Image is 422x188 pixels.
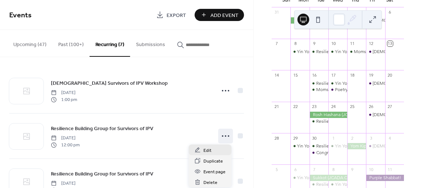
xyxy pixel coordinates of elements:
div: 2 [312,10,317,15]
span: Export [167,11,186,19]
span: [DATE] [51,90,77,96]
div: Resilience Building Group for Survivors of IPV [316,49,406,55]
div: Sukkot (JCADA Closed) [310,175,348,181]
a: [DEMOGRAPHIC_DATA] Survivors of IPV Workshop [51,79,168,87]
div: 11 [349,41,355,46]
div: 8 [293,41,298,46]
div: 10 [331,41,336,46]
div: Yin Yoga Group for Survivors of IPV [290,143,309,149]
div: 26 [368,104,374,109]
div: Moms dealing with IPV Workshop [347,49,366,55]
div: Resilience Building Group for Survivors of IPV [310,49,328,55]
div: 4 [387,135,393,141]
div: 3 [331,10,336,15]
span: Events [9,8,32,22]
div: Purple Shabbat! [366,175,404,181]
button: Add Event [195,9,244,21]
div: 10 [368,167,374,172]
div: 9 [312,41,317,46]
div: Yin Yoga Group for Survivors of IPV [328,181,347,188]
div: LGBTQIA+ Survivors of IPV Workshop [366,80,385,87]
div: 3 [368,135,374,141]
div: Resilience Building Group for Survivors of IPV [310,143,328,149]
a: Resilience Building Group for Survivors of IPV [51,124,153,133]
div: Yom Kippur (JCADA Closed) [347,143,366,149]
div: 11 [387,167,393,172]
span: 1:00 pm [51,96,77,103]
div: Resilience Building Group for Survivors of IPV [316,118,406,125]
div: 6 [293,167,298,172]
div: Resilience Building Group for Survivors of IPV [316,80,406,87]
span: Edit [203,147,212,154]
a: Resilience Building Group for Survivors of IPV [51,170,153,178]
div: 24 [331,104,336,109]
div: Yin Yoga Group for Survivors of IPV [335,143,404,149]
button: Recurring (7) [90,30,130,57]
div: 22 [293,104,298,109]
div: Moms dealing with IPV Workshop [354,49,419,55]
div: 15 [293,72,298,78]
div: Congregation Beth El- Thrive MS 1 [310,150,328,156]
div: Yin Yoga Group for Survivors of IPV [328,80,347,87]
div: Resilience Building Group for Survivors of IPV [310,181,328,188]
div: 30 [312,135,317,141]
div: 28 [274,135,279,141]
div: 31 [274,10,279,15]
div: 18 [349,72,355,78]
div: Yin Yoga Group for Survivors of IPV [290,175,309,181]
div: 21 [274,104,279,109]
div: 23 [312,104,317,109]
div: Yin Yoga Group for Survivors of IPV [328,143,347,149]
span: Event page [203,168,226,176]
div: 19 [368,72,374,78]
span: [DATE] [51,180,77,187]
div: Yin Yoga Group for Survivors of IPV [297,175,366,181]
button: Submissions [130,30,171,56]
div: 13 [387,41,393,46]
div: LGBTQIA+ Survivors of IPV Workshop [366,49,385,55]
div: 4 [349,10,355,15]
div: Yin Yoga Group for Survivors of IPV [297,143,366,149]
div: 12 [368,41,374,46]
div: 29 [293,135,298,141]
div: 6 [387,10,393,15]
div: 1 [331,135,336,141]
button: Past (100+) [52,30,90,56]
span: Delete [203,179,217,187]
div: Yin Yoga Group for Survivors of IPV [328,49,347,55]
div: 25 [349,104,355,109]
div: 1 [293,10,298,15]
div: Yin Yoga Group for Survivors of IPV [297,49,366,55]
div: Yin Yoga Group for Survivors of IPV [335,181,404,188]
div: Moms dealing with IPV Workshop [316,87,382,93]
div: Congregation [PERSON_NAME] El- Thrive MS 1 [316,150,410,156]
div: Resilience Building Group for Survivors of IPV [316,181,406,188]
span: [DATE] [51,135,80,142]
span: Add Event [210,11,238,19]
div: Yin Yoga Group for Survivors of IPV [290,49,309,55]
div: 9 [349,167,355,172]
div: Moms dealing with IPV Workshop [310,87,328,93]
span: Resilience Building Group for Survivors of IPV [51,125,153,133]
div: Poetry Workshop [328,87,347,93]
div: Yin Yoga Group for Survivors of IPV [335,49,404,55]
div: Yin Yoga Group for Survivors of IPV [335,80,404,87]
div: 14 [274,72,279,78]
div: Poetry Workshop [335,87,369,93]
div: 5 [274,167,279,172]
div: Resilience Building Group for Survivors of IPV [310,80,328,87]
div: 20 [387,72,393,78]
span: [DEMOGRAPHIC_DATA] Survivors of IPV Workshop [51,80,168,87]
div: 2 [349,135,355,141]
div: 27 [387,104,393,109]
a: Export [151,9,192,21]
div: 17 [331,72,336,78]
div: LGBTQIA+ Survivors of IPV Workshop [366,143,385,149]
div: 5 [368,10,374,15]
div: Resilience Building Group for Survivors of IPV [316,143,406,149]
span: Duplicate [203,157,223,165]
button: Upcoming (47) [7,30,52,56]
div: Labor Day (JCADA Closed) [290,17,309,24]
